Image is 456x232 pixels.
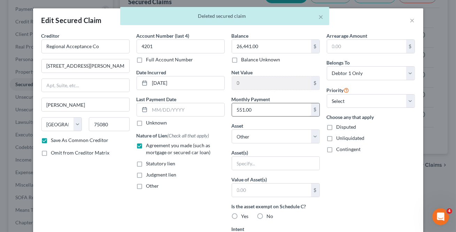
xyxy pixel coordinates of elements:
[126,13,324,20] div: Deleted secured claim
[51,137,109,144] label: Save As Common Creditor
[146,119,167,126] label: Unknown
[232,69,253,76] label: Net Value
[137,39,225,53] input: XXXX
[311,40,319,53] div: $
[447,208,452,214] span: 4
[337,146,361,152] span: Contingent
[327,40,406,53] input: 0.00
[232,76,311,90] input: 0.00
[311,76,319,90] div: $
[42,79,129,92] input: Apt, Suite, etc...
[327,60,350,66] span: Belongs To
[42,98,129,111] input: Enter city...
[137,69,167,76] label: Date Incurred
[42,59,129,73] input: Enter address...
[150,76,224,90] input: MM/DD/YYYY
[146,183,159,189] span: Other
[137,132,209,139] label: Nature of Lien
[232,157,319,170] input: Specify...
[232,184,311,197] input: 0.00
[89,117,130,131] input: Enter zip...
[146,160,176,166] span: Statutory lien
[232,149,248,156] label: Asset(s)
[51,150,110,156] span: Omit from Creditor Matrix
[327,86,349,94] label: Priority
[267,213,273,219] span: No
[232,123,244,129] span: Asset
[41,39,130,53] input: Search creditor by name...
[337,124,356,130] span: Disputed
[146,172,177,178] span: Judgment lien
[146,142,211,155] span: Agreement you made (such as mortgage or secured car loan)
[327,113,415,121] label: Choose any that apply
[232,203,320,210] label: Is the asset exempt on Schedule C?
[432,208,449,225] iframe: Intercom live chat
[327,32,368,39] label: Arrearage Amount
[241,56,280,63] label: Balance Unknown
[232,103,311,117] input: 0.00
[337,135,365,141] span: Unliquidated
[232,96,270,103] label: Monthly Payment
[150,103,224,117] input: MM/DD/YYYY
[146,56,193,63] label: Full Account Number
[311,184,319,197] div: $
[41,33,60,39] span: Creditor
[311,103,319,117] div: $
[241,213,249,219] span: Yes
[137,96,177,103] label: Last Payment Date
[232,32,249,39] label: Balance
[232,40,311,53] input: 0.00
[137,32,190,39] label: Account Number (last 4)
[319,13,324,21] button: ×
[168,133,209,139] span: (Check all that apply)
[232,176,267,183] label: Value of Asset(s)
[406,40,415,53] div: $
